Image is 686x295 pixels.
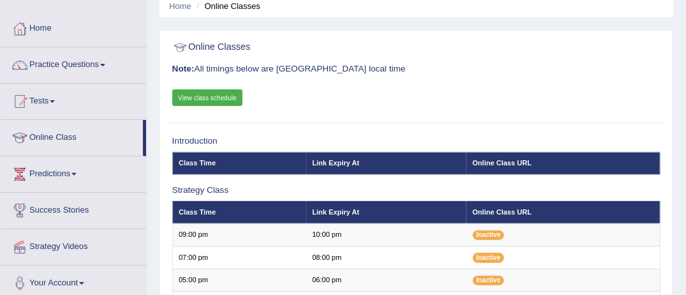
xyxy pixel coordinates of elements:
th: Class Time [172,201,306,223]
span: Inactive [473,231,505,240]
h2: Online Classes [172,40,475,56]
a: Success Stories [1,193,146,225]
th: Online Class URL [466,152,660,174]
a: View class schedule [172,89,243,106]
th: Class Time [172,152,306,174]
td: 07:00 pm [172,246,306,269]
a: Predictions [1,156,146,188]
th: Online Class URL [466,201,660,223]
td: 10:00 pm [306,223,466,246]
td: 05:00 pm [172,269,306,291]
h3: Introduction [172,137,661,146]
a: Home [169,1,191,11]
b: Note: [172,64,195,73]
th: Link Expiry At [306,201,466,223]
th: Link Expiry At [306,152,466,174]
a: Strategy Videos [1,229,146,261]
a: Home [1,11,146,43]
a: Practice Questions [1,47,146,79]
span: Inactive [473,276,505,285]
a: Online Class [1,120,143,152]
h3: Strategy Class [172,186,661,195]
td: 08:00 pm [306,246,466,269]
td: 06:00 pm [306,269,466,291]
a: Tests [1,84,146,116]
td: 09:00 pm [172,223,306,246]
span: Inactive [473,253,505,262]
h3: All timings below are [GEOGRAPHIC_DATA] local time [172,64,661,74]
